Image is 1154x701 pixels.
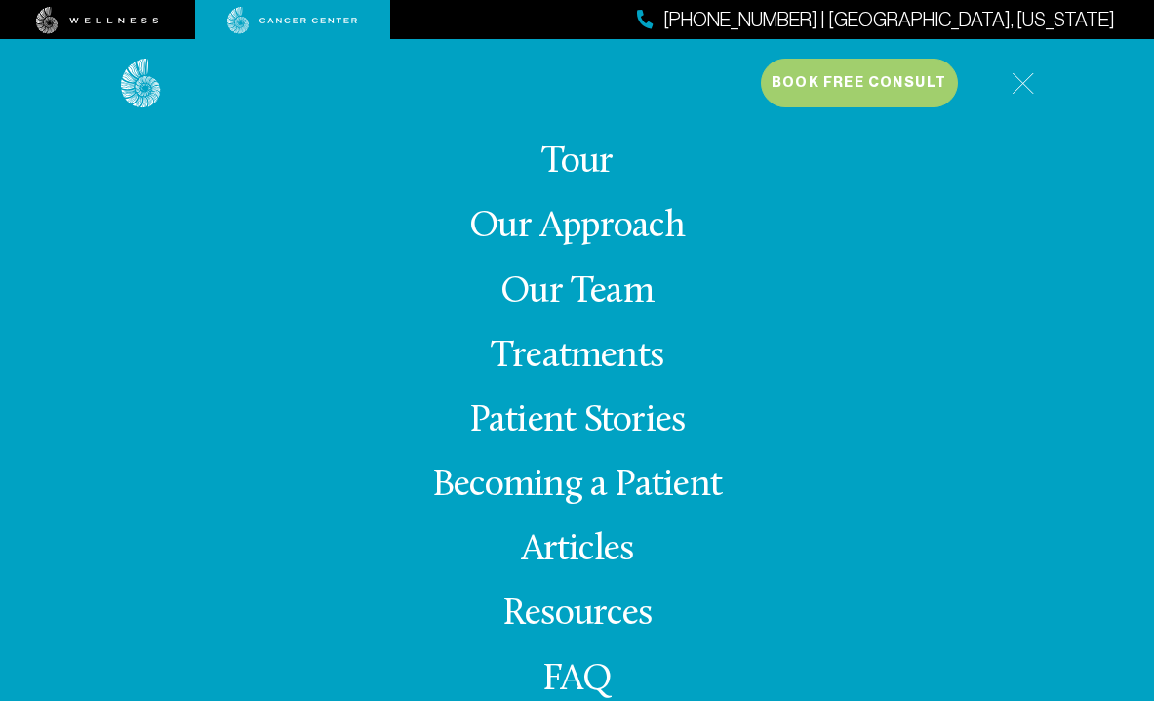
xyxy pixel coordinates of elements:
a: Resources [502,596,652,634]
a: Becoming a Patient [432,467,722,505]
a: [PHONE_NUMBER] | [GEOGRAPHIC_DATA], [US_STATE] [637,6,1115,34]
img: wellness [36,7,159,34]
a: FAQ [542,661,613,699]
a: Treatments [491,338,663,376]
button: Book Free Consult [761,59,958,107]
a: Tour [541,144,614,182]
a: Patient Stories [469,402,686,440]
img: cancer center [227,7,358,34]
span: [PHONE_NUMBER] | [GEOGRAPHIC_DATA], [US_STATE] [663,6,1115,34]
img: icon-hamburger [1012,72,1034,95]
a: Articles [521,531,634,569]
img: logo [121,59,161,108]
a: Our Approach [469,208,685,246]
a: Our Team [500,273,654,311]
